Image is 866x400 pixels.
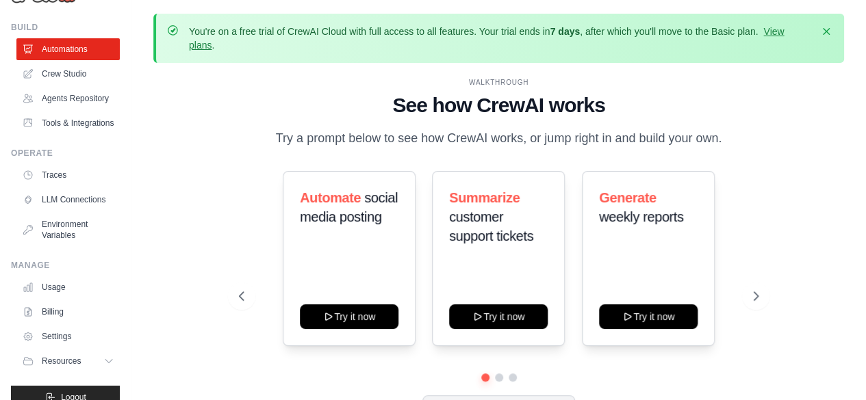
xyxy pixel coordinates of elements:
span: Generate [599,190,657,205]
p: Try a prompt below to see how CrewAI works, or jump right in and build your own. [269,129,729,148]
strong: 7 days [550,26,580,37]
a: Crew Studio [16,63,120,85]
span: weekly reports [599,209,683,224]
button: Resources [16,350,120,372]
div: WALKTHROUGH [239,77,759,88]
a: Settings [16,325,120,347]
div: Build [11,22,120,33]
div: Operate [11,148,120,159]
iframe: Chat Widget [798,334,866,400]
a: Automations [16,38,120,60]
button: Try it now [449,304,548,329]
div: Manage [11,260,120,271]
a: Tools & Integrations [16,112,120,134]
a: LLM Connections [16,189,120,211]
h1: See how CrewAI works [239,93,759,118]
a: Usage [16,276,120,298]
a: Agents Repository [16,88,120,109]
p: You're on a free trial of CrewAI Cloud with full access to all features. Your trial ends in , aft... [189,25,811,52]
span: Resources [42,356,81,366]
span: Summarize [449,190,520,205]
span: Automate [300,190,361,205]
span: social media posting [300,190,398,224]
button: Try it now [300,304,398,329]
span: customer support tickets [449,209,533,243]
a: Billing [16,301,120,323]
button: Try it now [599,304,698,329]
a: Traces [16,164,120,186]
a: Environment Variables [16,213,120,246]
